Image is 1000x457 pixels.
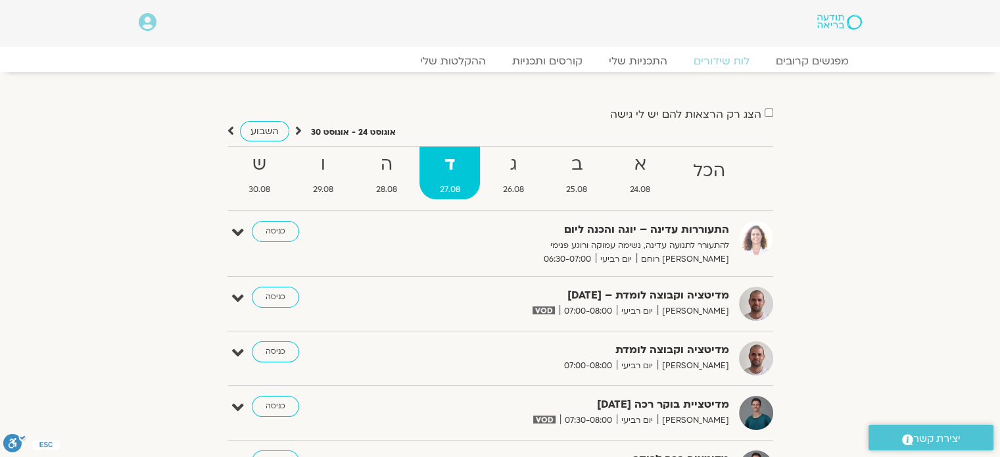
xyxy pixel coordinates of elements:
[763,55,862,68] a: מפגשים קרובים
[356,147,417,199] a: ה28.08
[483,183,544,197] span: 26.08
[252,221,299,242] a: כניסה
[539,253,596,266] span: 06:30-07:00
[546,150,607,180] strong: ב
[546,183,607,197] span: 25.08
[610,183,671,197] span: 24.08
[610,147,671,199] a: א24.08
[419,147,480,199] a: ד27.08
[229,147,291,199] a: ש30.08
[533,306,554,314] img: vodicon
[252,341,299,362] a: כניסה
[407,341,729,359] strong: מדיטציה וקבוצה לומדת
[407,221,729,239] strong: התעוררות עדינה – יוגה והכנה ליום
[560,304,617,318] span: 07:00-08:00
[407,287,729,304] strong: מדיטציה וקבוצה לומדת – [DATE]
[407,396,729,414] strong: מדיטציית בוקר רכה [DATE]
[610,150,671,180] strong: א
[657,414,729,427] span: [PERSON_NAME]
[636,253,729,266] span: [PERSON_NAME] רוחם
[657,304,729,318] span: [PERSON_NAME]
[419,150,480,180] strong: ד
[546,147,607,199] a: ב25.08
[617,359,657,373] span: יום רביעי
[499,55,596,68] a: קורסים ותכניות
[250,125,279,137] span: השבוע
[673,156,746,186] strong: הכל
[356,183,417,197] span: 28.08
[293,183,353,197] span: 29.08
[139,55,862,68] nav: Menu
[356,150,417,180] strong: ה
[596,55,680,68] a: התכניות שלי
[311,126,396,139] p: אוגוסט 24 - אוגוסט 30
[617,414,657,427] span: יום רביעי
[407,55,499,68] a: ההקלטות שלי
[419,183,480,197] span: 27.08
[560,359,617,373] span: 07:00-08:00
[657,359,729,373] span: [PERSON_NAME]
[610,108,761,120] label: הצג רק הרצאות להם יש לי גישה
[240,121,289,141] a: השבוע
[229,150,291,180] strong: ש
[673,147,746,199] a: הכל
[533,416,555,423] img: vodicon
[483,147,544,199] a: ג26.08
[229,183,291,197] span: 30.08
[617,304,657,318] span: יום רביעי
[252,287,299,308] a: כניסה
[407,239,729,253] p: להתעורר לתנועה עדינה, נשימה עמוקה ורוגע פנימי
[869,425,993,450] a: יצירת קשר
[596,253,636,266] span: יום רביעי
[483,150,544,180] strong: ג
[293,150,353,180] strong: ו
[252,396,299,417] a: כניסה
[293,147,353,199] a: ו29.08
[560,414,617,427] span: 07:30-08:00
[913,430,961,448] span: יצירת קשר
[680,55,763,68] a: לוח שידורים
